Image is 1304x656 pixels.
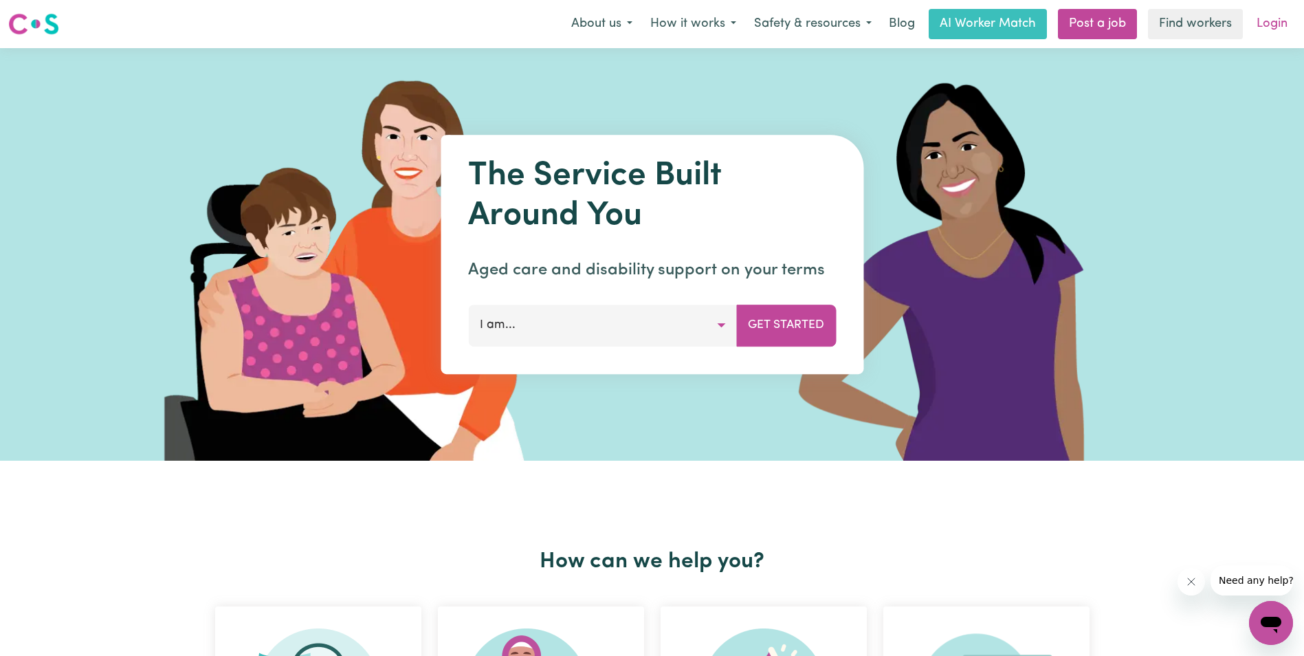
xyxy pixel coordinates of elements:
[468,305,737,346] button: I am...
[745,10,881,39] button: Safety & resources
[1148,9,1243,39] a: Find workers
[1249,601,1293,645] iframe: Button to launch messaging window
[468,157,836,236] h1: The Service Built Around You
[1178,568,1205,595] iframe: Close message
[1211,565,1293,595] iframe: Message from company
[8,10,83,21] span: Need any help?
[1058,9,1137,39] a: Post a job
[881,9,923,39] a: Blog
[207,549,1098,575] h2: How can we help you?
[8,12,59,36] img: Careseekers logo
[929,9,1047,39] a: AI Worker Match
[641,10,745,39] button: How it works
[562,10,641,39] button: About us
[736,305,836,346] button: Get Started
[1248,9,1296,39] a: Login
[468,258,836,283] p: Aged care and disability support on your terms
[8,8,59,40] a: Careseekers logo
